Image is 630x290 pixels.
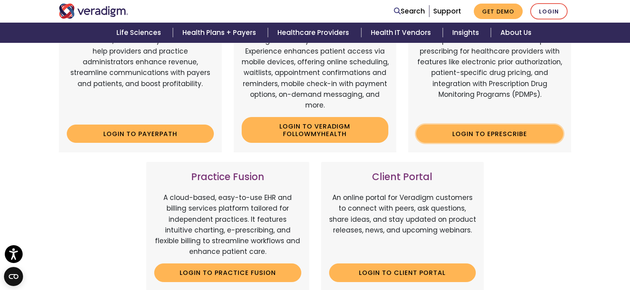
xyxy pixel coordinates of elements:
a: Login to Payerpath [67,125,214,143]
p: Web-based, user-friendly solutions that help providers and practice administrators enhance revenu... [67,35,214,119]
a: Health IT Vendors [361,23,443,43]
h3: Client Portal [329,171,476,183]
a: Login to Practice Fusion [154,263,301,282]
img: Veradigm logo [59,4,128,19]
a: Healthcare Providers [268,23,361,43]
p: An online portal for Veradigm customers to connect with peers, ask questions, share ideas, and st... [329,192,476,257]
a: Login to ePrescribe [416,125,563,143]
a: Health Plans + Payers [173,23,268,43]
a: Login to Client Portal [329,263,476,282]
iframe: Drift Chat Widget [477,233,620,280]
a: Login [530,3,568,19]
a: Insights [443,23,491,43]
button: Open CMP widget [4,267,23,286]
a: Login to Veradigm FollowMyHealth [242,117,389,143]
p: A cloud-based, easy-to-use EHR and billing services platform tailored for independent practices. ... [154,192,301,257]
p: A comprehensive solution that simplifies prescribing for healthcare providers with features like ... [416,35,563,119]
a: Search [394,6,425,17]
a: Support [433,6,461,16]
h3: Practice Fusion [154,171,301,183]
a: Life Sciences [107,23,173,43]
p: Veradigm FollowMyHealth's Mobile Patient Experience enhances patient access via mobile devices, o... [242,35,389,111]
a: Get Demo [474,4,523,19]
a: About Us [491,23,541,43]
